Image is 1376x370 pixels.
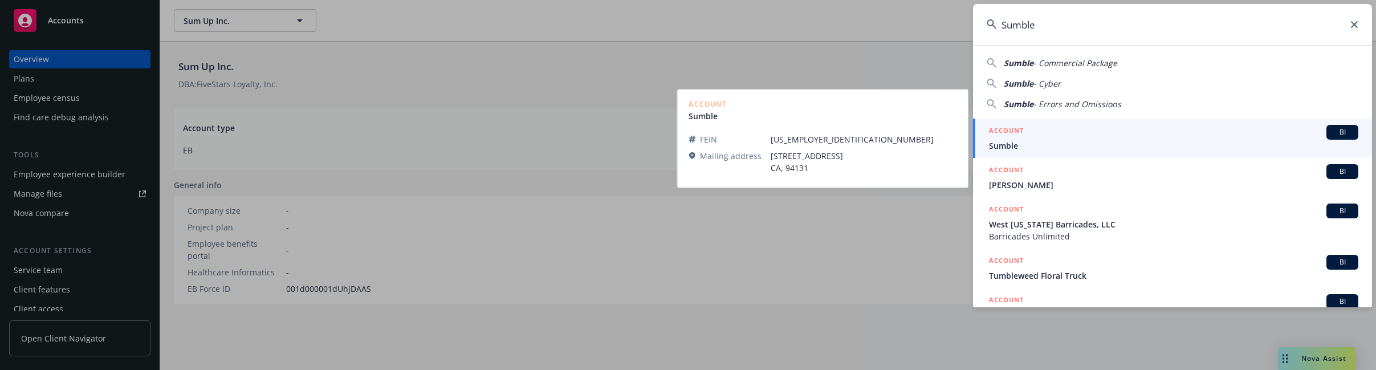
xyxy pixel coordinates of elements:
[989,270,1358,282] span: Tumbleweed Floral Truck
[1331,127,1354,137] span: BI
[973,158,1372,197] a: ACCOUNTBI[PERSON_NAME]
[1004,58,1033,68] span: Sumble
[973,249,1372,288] a: ACCOUNTBITumbleweed Floral Truck
[1331,296,1354,307] span: BI
[989,204,1024,217] h5: ACCOUNT
[1033,78,1061,89] span: - Cyber
[989,230,1358,242] span: Barricades Unlimited
[1033,58,1117,68] span: - Commercial Package
[1331,257,1354,267] span: BI
[989,164,1024,178] h5: ACCOUNT
[989,179,1358,191] span: [PERSON_NAME]
[989,294,1024,308] h5: ACCOUNT
[1331,166,1354,177] span: BI
[989,140,1358,152] span: Sumble
[1033,99,1121,109] span: - Errors and Omissions
[989,218,1358,230] span: West [US_STATE] Barricades, LLC
[973,288,1372,327] a: ACCOUNTBI
[989,125,1024,139] h5: ACCOUNT
[1004,99,1033,109] span: Sumble
[973,197,1372,249] a: ACCOUNTBIWest [US_STATE] Barricades, LLCBarricades Unlimited
[1331,206,1354,216] span: BI
[973,119,1372,158] a: ACCOUNTBISumble
[973,4,1372,45] input: Search...
[1004,78,1033,89] span: Sumble
[989,255,1024,269] h5: ACCOUNT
